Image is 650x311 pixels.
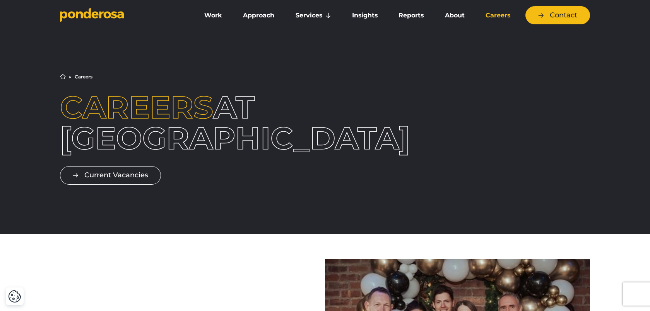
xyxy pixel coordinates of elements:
[287,7,340,24] a: Services
[75,75,92,79] li: Careers
[60,8,184,23] a: Go to homepage
[8,290,21,303] img: Revisit consent button
[195,7,231,24] a: Work
[477,7,519,24] a: Careers
[8,290,21,303] button: Cookie Settings
[60,88,213,126] span: Careers
[60,92,274,154] h1: at [GEOGRAPHIC_DATA]
[390,7,433,24] a: Reports
[234,7,283,24] a: Approach
[525,6,590,24] a: Contact
[69,75,72,79] li: ▶︎
[60,74,66,80] a: Home
[343,7,387,24] a: Insights
[436,7,473,24] a: About
[60,166,161,184] a: Current Vacancies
